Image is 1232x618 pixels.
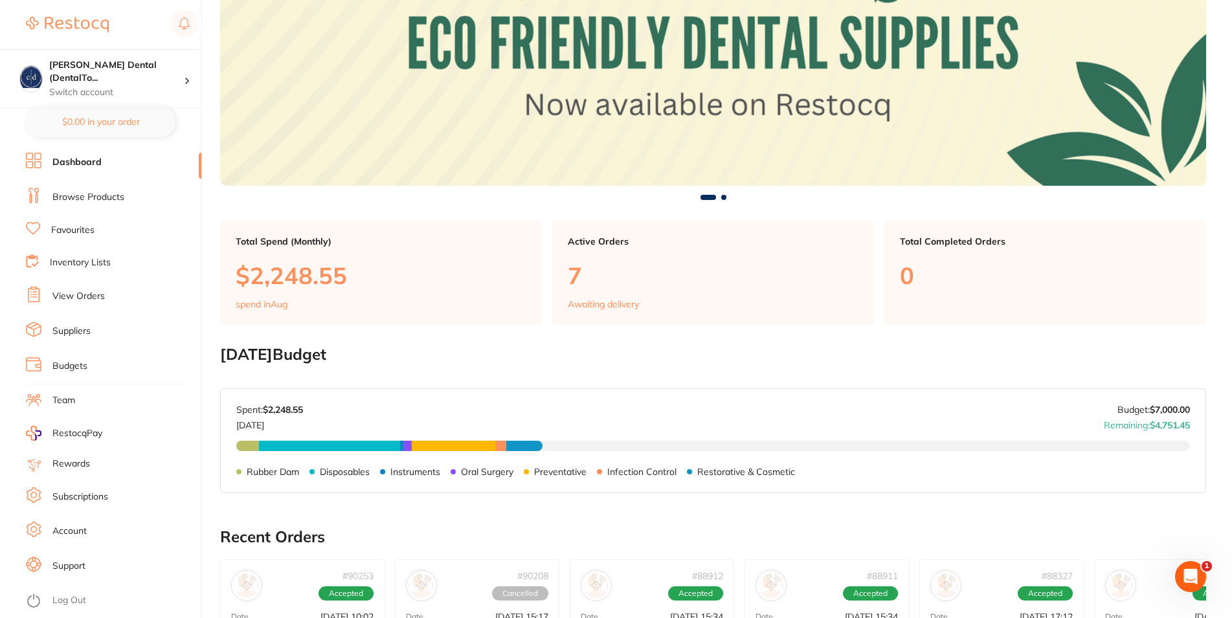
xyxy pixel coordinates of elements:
[697,467,795,477] p: Restorative & Cosmetic
[568,299,639,309] p: Awaiting delivery
[1117,404,1190,415] p: Budget:
[263,404,303,415] strong: $2,248.55
[52,491,108,503] a: Subscriptions
[461,467,513,477] p: Oral Surgery
[236,299,287,309] p: spend in Aug
[220,221,542,326] a: Total Spend (Monthly)$2,248.55spend inAug
[26,426,102,441] a: RestocqPay
[584,573,609,598] img: Adam Dental
[220,528,1206,546] h2: Recent Orders
[568,236,858,247] p: Active Orders
[409,573,434,598] img: Henry Schein Halas
[52,525,87,538] a: Account
[1042,571,1073,581] p: # 88327
[26,10,109,39] a: Restocq Logo
[668,586,723,601] span: Accepted
[234,573,259,598] img: Henry Schein Halas
[52,458,90,470] a: Rewards
[1202,561,1212,571] span: 1
[1150,419,1190,431] strong: $4,751.45
[52,427,102,440] span: RestocqPay
[1018,586,1073,601] span: Accepted
[49,86,184,99] p: Switch account
[342,571,374,581] p: # 90253
[52,560,85,573] a: Support
[247,467,299,477] p: Rubber Dam
[900,262,1191,289] p: 0
[52,325,91,338] a: Suppliers
[843,586,898,601] span: Accepted
[759,573,783,598] img: Henry Schein Halas
[568,262,858,289] p: 7
[884,221,1206,326] a: Total Completed Orders0
[1108,573,1133,598] img: Henry Schein Halas
[50,256,111,269] a: Inventory Lists
[517,571,548,581] p: # 90208
[52,156,102,169] a: Dashboard
[51,224,95,237] a: Favourites
[236,262,526,289] p: $2,248.55
[236,404,303,415] p: Spent:
[236,236,526,247] p: Total Spend (Monthly)
[552,221,874,326] a: Active Orders7Awaiting delivery
[1104,415,1190,430] p: Remaining:
[20,66,42,88] img: Crotty Dental (DentalTown 4)
[52,290,105,303] a: View Orders
[220,346,1206,364] h2: [DATE] Budget
[390,467,440,477] p: Instruments
[900,236,1191,247] p: Total Completed Orders
[26,106,175,137] button: $0.00 in your order
[934,573,958,598] img: Henry Schein Halas
[492,586,548,601] span: Cancelled
[692,571,723,581] p: # 88912
[607,467,677,477] p: Infection Control
[867,571,898,581] p: # 88911
[52,360,87,373] a: Budgets
[319,586,374,601] span: Accepted
[26,17,109,32] img: Restocq Logo
[236,415,303,430] p: [DATE]
[1175,561,1206,592] iframe: Intercom live chat
[26,426,41,441] img: RestocqPay
[52,191,124,204] a: Browse Products
[26,591,197,612] button: Log Out
[320,467,370,477] p: Disposables
[52,394,75,407] a: Team
[1150,404,1190,415] strong: $7,000.00
[49,59,184,84] h4: Crotty Dental (DentalTown 4)
[534,467,587,477] p: Preventative
[52,594,86,607] a: Log Out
